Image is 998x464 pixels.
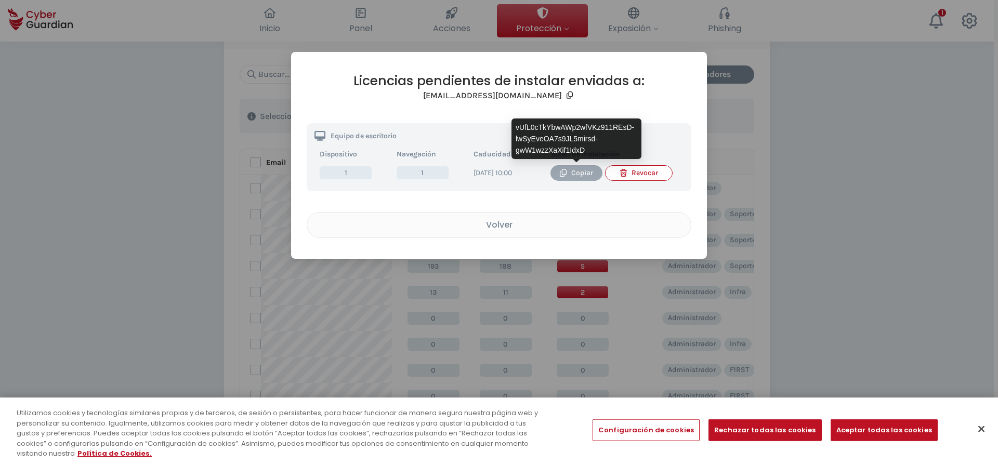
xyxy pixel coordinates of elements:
button: Revocar [605,165,673,181]
button: Aceptar todas las cookies [831,419,938,441]
p: Equipo de escritorio [331,132,397,140]
button: Cerrar [970,418,993,441]
div: Revocar [613,167,664,179]
div: vUfL0cTkYbwAWp2wfVKz911REsD-lwSyEveOA7s9JL5mirsd-gwW1wzzXaXif1IdxD [511,118,641,159]
h3: [EMAIL_ADDRESS][DOMAIN_NAME] [423,90,562,101]
button: Configuración de cookies, Abre el cuadro de diálogo del centro de preferencias. [593,419,700,441]
td: [DATE] 10:00 [468,163,545,183]
th: Navegación [391,146,468,163]
h2: Licencias pendientes de instalar enviadas a: [307,73,691,89]
a: Más información sobre su privacidad, se abre en una nueva pestaña [77,448,152,458]
div: Volver [315,218,683,231]
button: Rechazar todas las cookies [708,419,821,441]
th: Dispositivo [314,146,391,163]
span: 1 [397,166,449,179]
span: 1 [320,166,372,179]
button: Volver [307,212,691,238]
button: Copy email [564,89,575,102]
th: Caducidad [468,146,545,163]
div: Copiar [558,167,595,179]
div: Utilizamos cookies y tecnologías similares propias y de terceros, de sesión o persistentes, para ... [17,408,549,459]
button: Copiar [550,165,602,181]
